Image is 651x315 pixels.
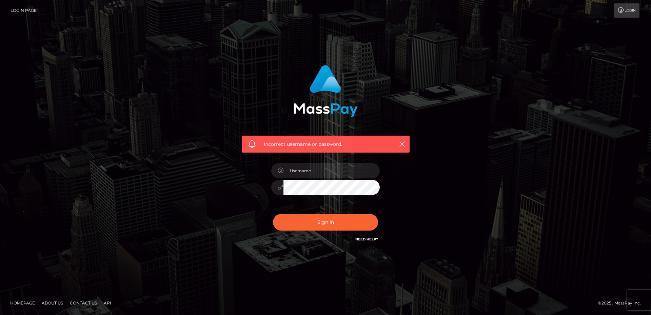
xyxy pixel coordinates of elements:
[39,298,66,308] a: About Us
[67,298,100,308] a: Contact Us
[283,163,380,178] input: Username...
[293,65,358,117] img: MassPay Login
[614,3,639,18] a: Login
[355,237,378,241] a: Need Help?
[7,298,38,308] a: Homepage
[598,299,646,307] div: © 2025 , MassPay Inc.
[11,3,37,18] a: Login Page
[273,214,378,231] button: Sign in
[101,298,114,308] a: API
[264,141,388,148] span: Incorrect username or password.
